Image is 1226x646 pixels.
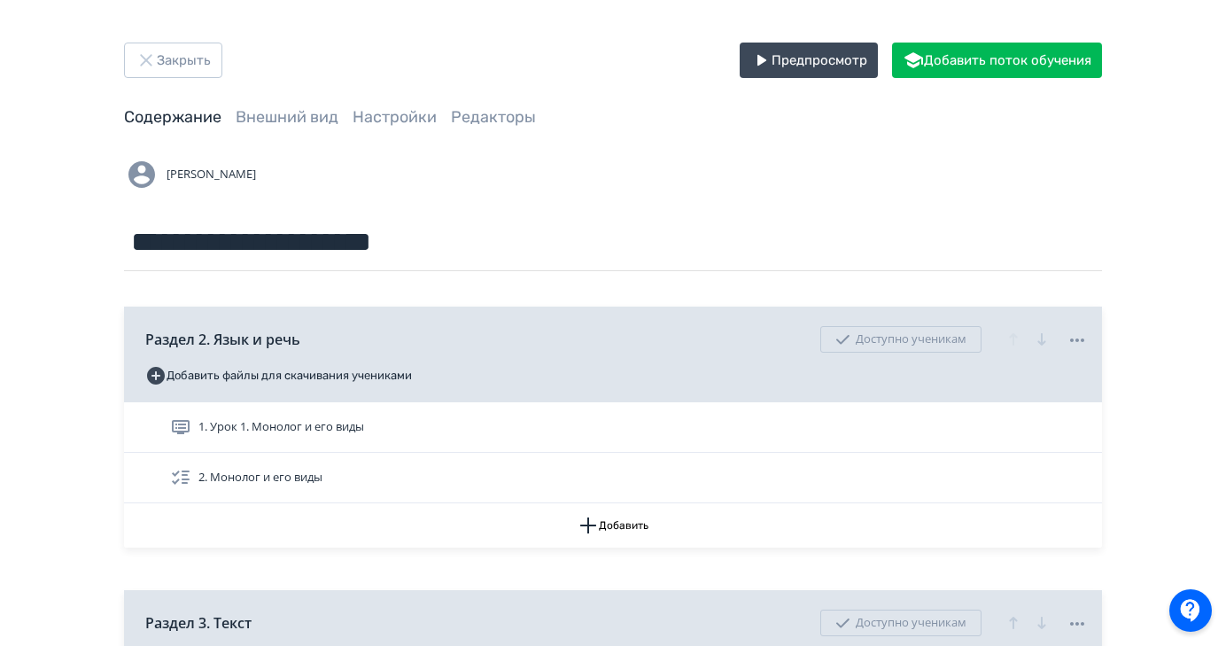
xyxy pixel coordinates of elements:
[198,418,364,436] span: 1. Урок 1. Монолог и его виды
[124,503,1102,548] button: Добавить
[167,166,256,183] span: [PERSON_NAME]
[198,469,322,486] span: 2. Монолог и его виды
[236,107,338,127] a: Внешний вид
[145,612,252,634] span: Раздел 3. Текст
[451,107,536,127] a: Редакторы
[145,329,300,350] span: Раздел 2. Язык и речь
[124,107,221,127] a: Содержание
[124,402,1102,453] div: 1. Урок 1. Монолог и его виды
[740,43,878,78] button: Предпросмотр
[820,326,982,353] div: Доступно ученикам
[145,362,412,390] button: Добавить файлы для скачивания учениками
[353,107,437,127] a: Настройки
[124,453,1102,503] div: 2. Монолог и его виды
[820,610,982,636] div: Доступно ученикам
[124,43,222,78] button: Закрыть
[892,43,1102,78] button: Добавить поток обучения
